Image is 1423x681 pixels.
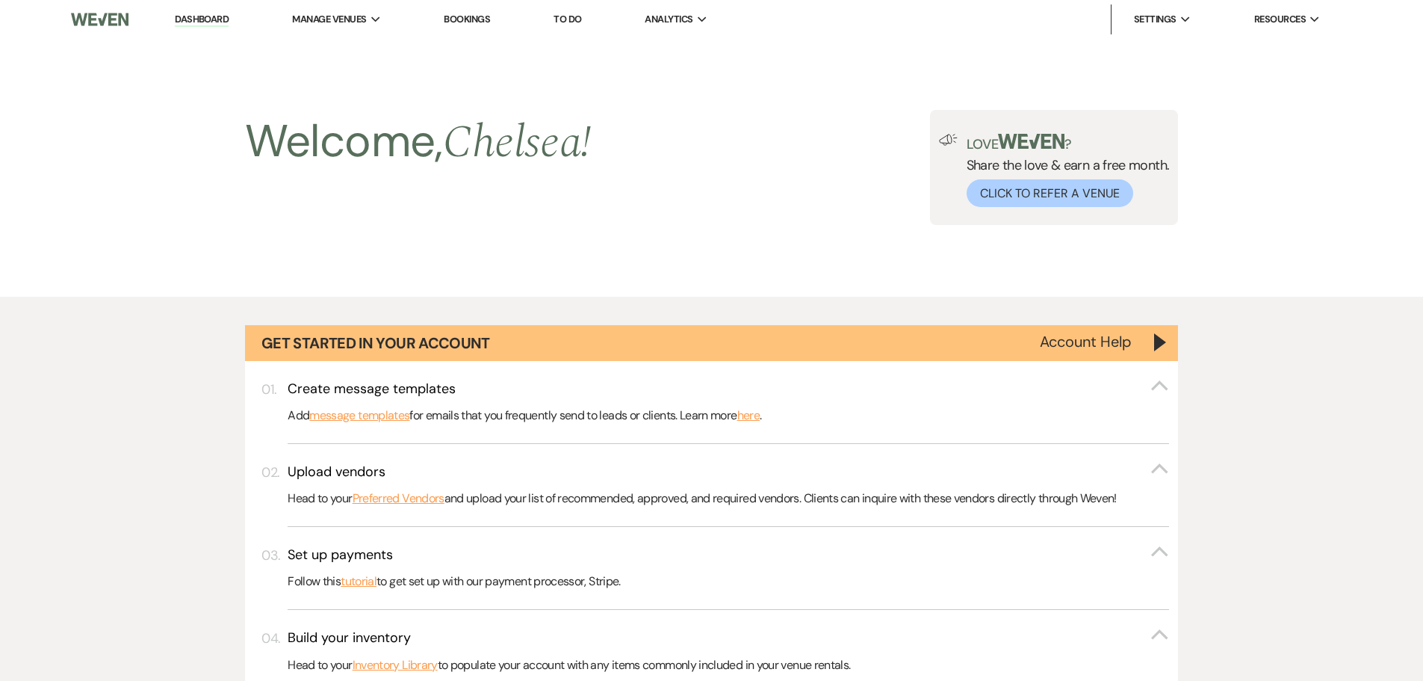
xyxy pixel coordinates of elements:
h3: Upload vendors [288,463,385,481]
button: Upload vendors [288,463,1169,481]
span: Resources [1254,12,1306,27]
span: Analytics [645,12,692,27]
a: To Do [554,13,581,25]
a: Bookings [444,13,490,25]
img: weven-logo-green.svg [998,134,1064,149]
span: Manage Venues [292,12,366,27]
h2: Welcome, [245,110,592,174]
a: here [737,406,760,425]
button: Set up payments [288,546,1169,564]
p: Add for emails that you frequently send to leads or clients. Learn more . [288,406,1169,425]
p: Head to your and upload your list of recommended, approved, and required vendors. Clients can inq... [288,489,1169,508]
p: Head to your to populate your account with any items commonly included in your venue rentals. [288,656,1169,675]
img: loud-speaker-illustration.svg [939,134,958,146]
a: Dashboard [175,13,229,27]
p: Follow this to get set up with our payment processor, Stripe. [288,572,1169,591]
button: Create message templates [288,380,1169,398]
span: Settings [1134,12,1176,27]
button: Account Help [1040,334,1132,349]
div: Share the love & earn a free month. [958,134,1170,207]
span: Chelsea ! [443,108,592,177]
button: Click to Refer a Venue [967,179,1133,207]
a: Preferred Vendors [353,489,444,508]
h1: Get Started in Your Account [261,333,490,354]
h3: Create message templates [288,380,456,398]
p: Love ? [967,134,1170,151]
button: Build your inventory [288,629,1169,647]
a: tutorial [341,572,376,591]
h3: Set up payments [288,546,393,564]
img: Weven Logo [71,4,128,35]
h3: Build your inventory [288,629,411,647]
a: Inventory Library [353,656,438,675]
a: message templates [309,406,409,425]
